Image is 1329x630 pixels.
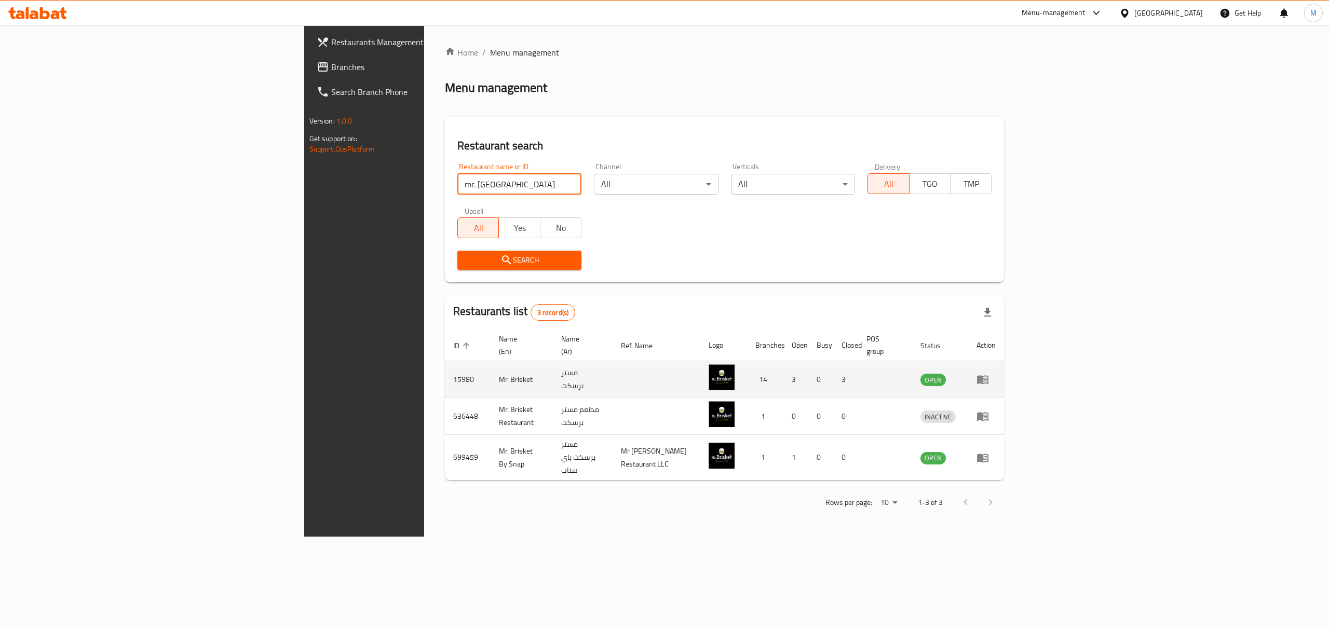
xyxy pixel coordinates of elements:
[594,174,718,195] div: All
[875,163,901,170] label: Delivery
[825,496,872,509] p: Rows per page:
[553,361,613,398] td: مستر برسكت
[462,221,495,236] span: All
[498,217,540,238] button: Yes
[309,114,335,128] span: Version:
[457,174,581,195] input: Search for restaurant name or ID..
[747,361,783,398] td: 14
[531,308,575,318] span: 3 record(s)
[308,30,526,54] a: Restaurants Management
[331,36,518,48] span: Restaurants Management
[309,132,357,145] span: Get support on:
[709,364,735,390] img: Mr. Brisket
[950,173,992,194] button: TMP
[920,339,954,352] span: Status
[747,330,783,361] th: Branches
[700,330,747,361] th: Logo
[499,333,540,358] span: Name (En)
[747,435,783,481] td: 1
[977,451,996,464] div: Menu
[867,173,909,194] button: All
[783,398,808,435] td: 0
[920,452,946,464] span: OPEN
[808,435,833,481] td: 0
[975,300,1000,325] div: Export file
[833,361,858,398] td: 3
[808,361,833,398] td: 0
[457,251,581,270] button: Search
[531,304,576,321] div: Total records count
[920,411,956,423] span: INACTIVE
[331,86,518,98] span: Search Branch Phone
[466,254,573,267] span: Search
[453,304,575,321] h2: Restaurants list
[808,398,833,435] td: 0
[783,330,808,361] th: Open
[968,330,1004,361] th: Action
[709,443,735,469] img: Mr. Brisket By Snap
[920,374,946,386] span: OPEN
[783,435,808,481] td: 1
[1022,7,1086,19] div: Menu-management
[308,54,526,79] a: Branches
[445,330,1004,481] table: enhanced table
[503,221,536,236] span: Yes
[872,176,905,191] span: All
[1134,7,1203,19] div: [GEOGRAPHIC_DATA]
[977,410,996,422] div: Menu
[553,398,613,435] td: مطعم مستر برسكت
[1310,7,1317,19] span: M
[833,398,858,435] td: 0
[336,114,352,128] span: 1.0.0
[561,333,600,358] span: Name (Ar)
[540,217,581,238] button: No
[747,398,783,435] td: 1
[866,333,900,358] span: POS group
[914,176,946,191] span: TGO
[876,495,901,511] div: Rows per page:
[453,339,473,352] span: ID
[833,330,858,361] th: Closed
[465,207,484,214] label: Upsell
[457,217,499,238] button: All
[613,435,700,481] td: Mr [PERSON_NAME] Restaurant LLC
[783,361,808,398] td: 3
[457,138,992,154] h2: Restaurant search
[709,401,735,427] img: Mr. Brisket Restaurant
[545,221,577,236] span: No
[833,435,858,481] td: 0
[920,452,946,464] div: OPEN
[331,61,518,73] span: Branches
[308,79,526,104] a: Search Branch Phone
[918,496,943,509] p: 1-3 of 3
[553,435,613,481] td: مستر برسكت باي سناب
[621,339,666,352] span: Ref. Name
[955,176,987,191] span: TMP
[445,46,1004,59] nav: breadcrumb
[808,330,833,361] th: Busy
[909,173,951,194] button: TGO
[731,174,855,195] div: All
[309,142,375,156] a: Support.OpsPlatform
